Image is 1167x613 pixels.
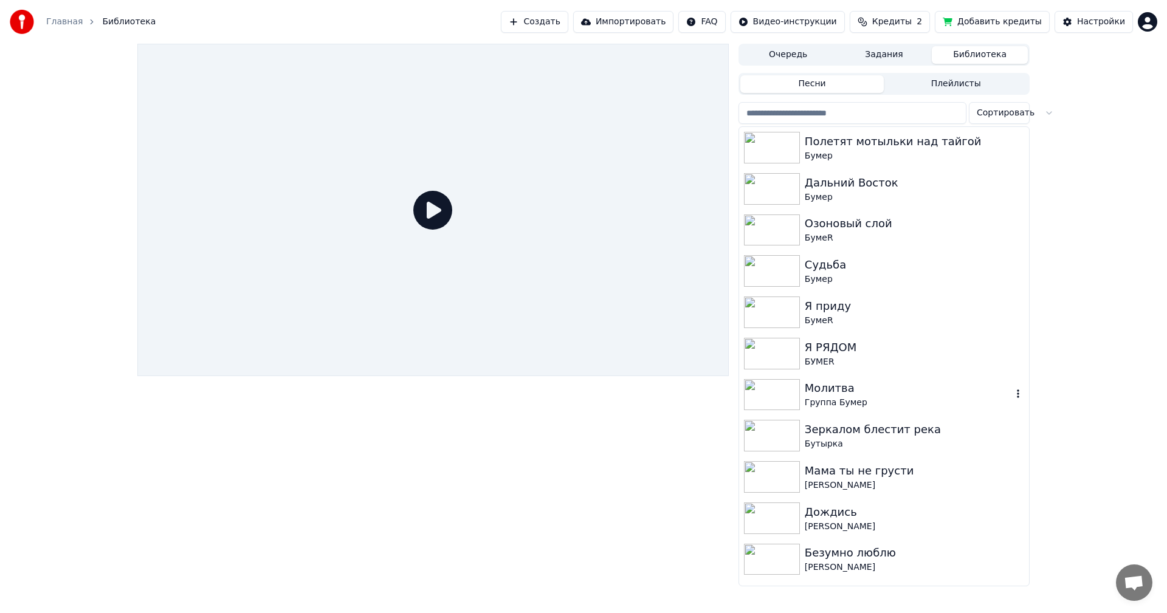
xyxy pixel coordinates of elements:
[805,380,1012,397] div: Молитва
[884,75,1028,93] button: Плейлисты
[850,11,930,33] button: Кредиты2
[731,11,845,33] button: Видео-инструкции
[805,504,1024,521] div: Дождись
[805,339,1024,356] div: Я РЯДОМ
[917,16,922,28] span: 2
[805,462,1024,479] div: Мама ты не грусти
[805,479,1024,491] div: [PERSON_NAME]
[932,46,1028,64] button: Библиотека
[805,215,1024,232] div: Озоновый слой
[1055,11,1133,33] button: Настройки
[805,232,1024,244] div: БумеR
[977,107,1034,119] span: Сортировать
[46,16,156,28] nav: breadcrumb
[805,521,1024,533] div: [PERSON_NAME]
[805,315,1024,327] div: БумеR
[573,11,674,33] button: Импортировать
[805,561,1024,574] div: [PERSON_NAME]
[740,75,884,93] button: Песни
[805,150,1024,162] div: Бумер
[805,438,1024,450] div: Бутырка
[678,11,725,33] button: FAQ
[10,10,34,34] img: youka
[805,273,1024,286] div: Бумер
[805,256,1024,273] div: Судьба
[102,16,156,28] span: Библиотека
[805,397,1012,409] div: Группа Бумер
[46,16,83,28] a: Главная
[805,174,1024,191] div: Дальний Восток
[805,191,1024,204] div: Бумер
[1116,564,1152,601] div: Открытый чат
[501,11,568,33] button: Создать
[805,356,1024,368] div: БУМЕR
[836,46,932,64] button: Задания
[805,133,1024,150] div: Полетят мотыльки над тайгой
[935,11,1050,33] button: Добавить кредиты
[1077,16,1125,28] div: Настройки
[805,544,1024,561] div: Безумно люблю
[805,421,1024,438] div: Зеркалом блестит река
[740,46,836,64] button: Очередь
[872,16,912,28] span: Кредиты
[805,298,1024,315] div: Я приду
